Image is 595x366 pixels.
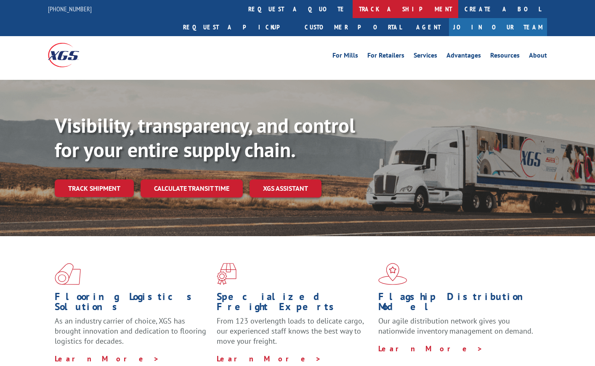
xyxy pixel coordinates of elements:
[55,354,159,363] a: Learn More >
[177,18,298,36] a: Request a pickup
[490,52,520,61] a: Resources
[55,112,355,163] b: Visibility, transparency, and control for your entire supply chain.
[217,292,372,316] h1: Specialized Freight Experts
[217,354,321,363] a: Learn More >
[414,52,437,61] a: Services
[378,344,483,353] a: Learn More >
[378,263,407,285] img: xgs-icon-flagship-distribution-model-red
[449,18,547,36] a: Join Our Team
[55,292,210,316] h1: Flooring Logistics Solutions
[408,18,449,36] a: Agent
[55,316,206,346] span: As an industry carrier of choice, XGS has brought innovation and dedication to flooring logistics...
[48,5,92,13] a: [PHONE_NUMBER]
[367,52,404,61] a: For Retailers
[378,316,533,336] span: Our agile distribution network gives you nationwide inventory management on demand.
[446,52,481,61] a: Advantages
[141,179,243,197] a: Calculate transit time
[529,52,547,61] a: About
[378,292,534,316] h1: Flagship Distribution Model
[250,179,321,197] a: XGS ASSISTANT
[298,18,408,36] a: Customer Portal
[55,179,134,197] a: Track shipment
[217,263,236,285] img: xgs-icon-focused-on-flooring-red
[332,52,358,61] a: For Mills
[55,263,81,285] img: xgs-icon-total-supply-chain-intelligence-red
[217,316,372,353] p: From 123 overlength loads to delicate cargo, our experienced staff knows the best way to move you...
